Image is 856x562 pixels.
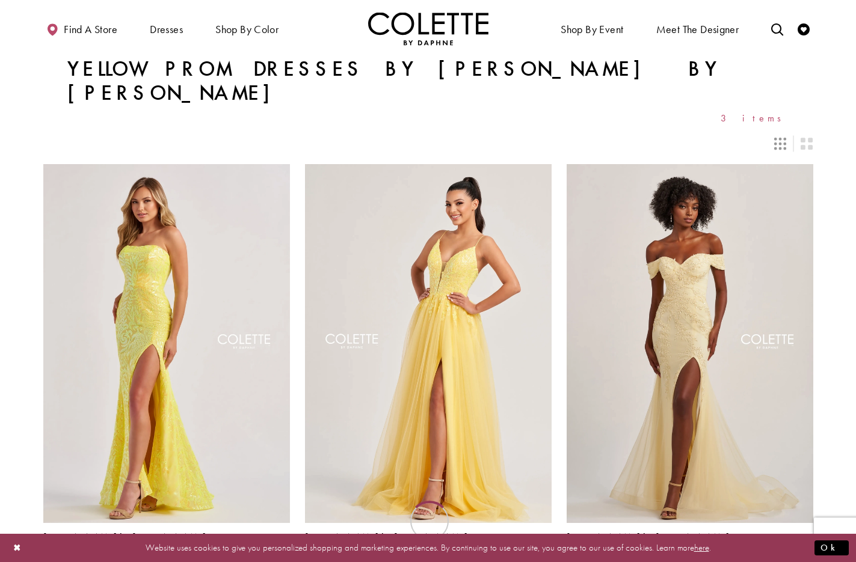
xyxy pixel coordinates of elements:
span: Meet the designer [656,23,739,35]
div: Colette by Daphne Style No. CL8645 [567,532,730,557]
span: 3 items [721,113,789,123]
span: Dresses [150,23,183,35]
div: Layout Controls [36,130,821,157]
span: Switch layout to 3 columns [774,138,786,150]
a: Find a store [43,12,120,45]
button: Submit Dialog [814,540,849,555]
a: Check Wishlist [795,12,813,45]
a: Visit Colette by Daphne Style No. CL8645 Page [567,164,813,522]
span: [PERSON_NAME] by [PERSON_NAME] [567,531,730,543]
span: Switch layout to 2 columns [801,138,813,150]
h1: Yellow Prom Dresses by [PERSON_NAME] by [PERSON_NAME] [67,57,789,105]
span: Shop by color [212,12,282,45]
span: Shop By Event [558,12,626,45]
a: Meet the designer [653,12,742,45]
a: Toggle search [768,12,786,45]
p: Website uses cookies to give you personalized shopping and marketing experiences. By continuing t... [87,540,769,556]
img: Colette by Daphne [368,12,488,45]
a: here [694,542,709,554]
a: Visit Home Page [368,12,488,45]
span: Find a store [64,23,117,35]
span: [PERSON_NAME] by [PERSON_NAME] [305,531,468,543]
button: Close Dialog [7,537,28,558]
span: Shop By Event [561,23,623,35]
span: Shop by color [215,23,279,35]
div: Colette by Daphne Style No. CL8610 [43,532,206,557]
a: Visit Colette by Daphne Style No. CL8610 Page [43,164,290,522]
div: Colette by Daphne Style No. CL8030 [305,532,468,557]
a: Visit Colette by Daphne Style No. CL8030 Page [305,164,552,522]
span: Dresses [147,12,186,45]
span: [PERSON_NAME] by [PERSON_NAME] [43,531,206,543]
